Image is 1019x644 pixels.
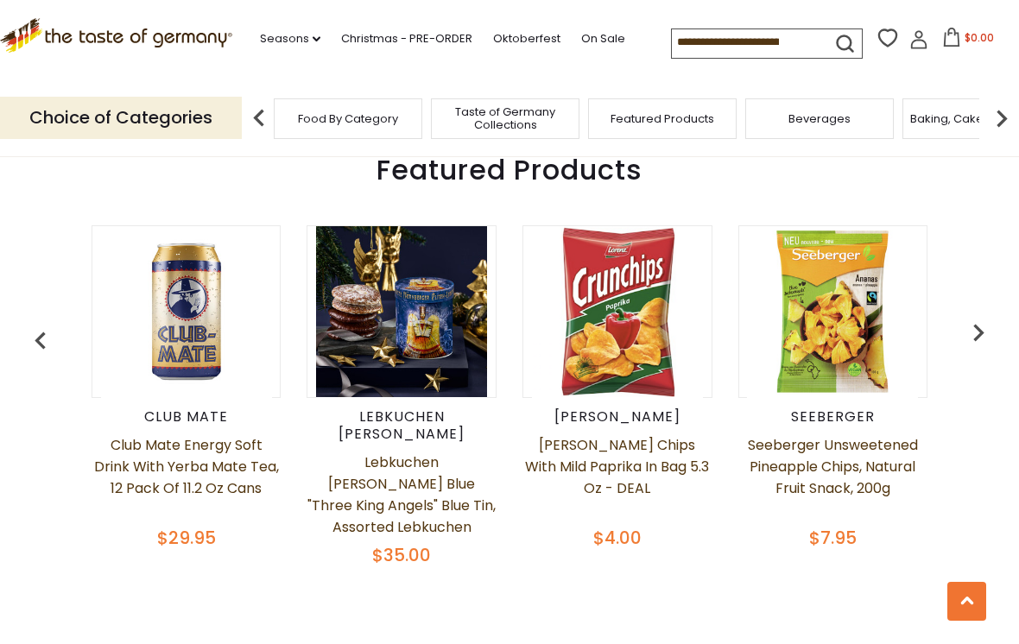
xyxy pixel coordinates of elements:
a: On Sale [581,29,625,48]
a: Beverages [788,112,851,125]
div: $7.95 [738,525,928,551]
a: Taste of Germany Collections [436,105,574,131]
a: Lebkuchen [PERSON_NAME] Blue "Three King Angels" Blue Tin, Assorted Lebkuchen [307,451,497,538]
div: Seeberger [738,408,928,426]
a: Food By Category [298,112,398,125]
div: $35.00 [307,542,497,568]
img: previous arrow [242,101,276,136]
a: Featured Products [611,112,714,125]
a: Oktoberfest [493,29,560,48]
img: Lorenz Crunch Chips with Mild Paprika in Bag 5.3 oz - DEAL [532,226,703,397]
a: Seasons [260,29,320,48]
a: Seeberger Unsweetened Pineapple Chips, Natural Fruit Snack, 200g [738,434,928,521]
a: Club Mate Energy Soft Drink with Yerba Mate Tea, 12 pack of 11.2 oz cans [92,434,282,521]
span: $0.00 [965,30,994,45]
img: Lebkuchen Schmidt Blue [316,226,487,397]
img: Club Mate Energy Soft Drink with Yerba Mate Tea, 12 pack of 11.2 oz cans [101,226,272,397]
img: Seeberger Unsweetened Pineapple Chips, Natural Fruit Snack, 200g [747,226,918,397]
button: $0.00 [932,28,1005,54]
div: Club Mate [92,408,282,426]
div: $29.95 [92,525,282,551]
a: Christmas - PRE-ORDER [341,29,472,48]
div: $4.00 [522,525,712,551]
img: next arrow [984,101,1019,136]
img: previous arrow [23,324,58,358]
div: Lebkuchen [PERSON_NAME] [307,408,497,443]
img: previous arrow [961,315,996,350]
div: [PERSON_NAME] [522,408,712,426]
a: [PERSON_NAME] Chips with Mild Paprika in Bag 5.3 oz - DEAL [522,434,712,521]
